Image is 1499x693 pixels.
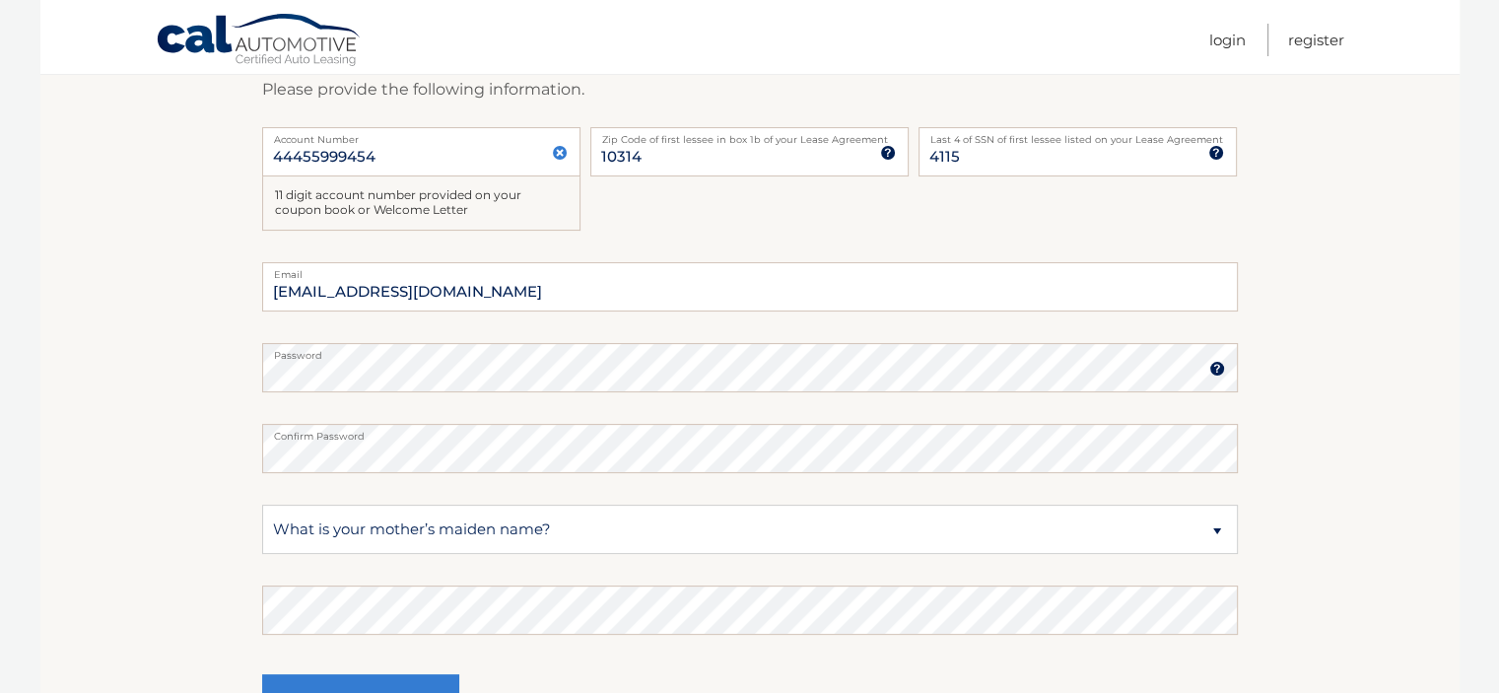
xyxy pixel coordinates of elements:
input: SSN or EIN (last 4 digits only) [919,127,1237,176]
div: 11 digit account number provided on your coupon book or Welcome Letter [262,176,580,231]
label: Account Number [262,127,580,143]
a: Cal Automotive [156,13,363,70]
label: Last 4 of SSN of first lessee listed on your Lease Agreement [919,127,1237,143]
label: Confirm Password [262,424,1238,440]
label: Email [262,262,1238,278]
img: close.svg [552,145,568,161]
label: Zip Code of first lessee in box 1b of your Lease Agreement [590,127,909,143]
img: tooltip.svg [1209,361,1225,377]
img: tooltip.svg [1208,145,1224,161]
a: Register [1288,24,1344,56]
input: Account Number [262,127,580,176]
input: Zip Code [590,127,909,176]
a: Login [1209,24,1246,56]
p: Please provide the following information. [262,76,1238,104]
label: Password [262,343,1238,359]
img: tooltip.svg [880,145,896,161]
input: Email [262,262,1238,312]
